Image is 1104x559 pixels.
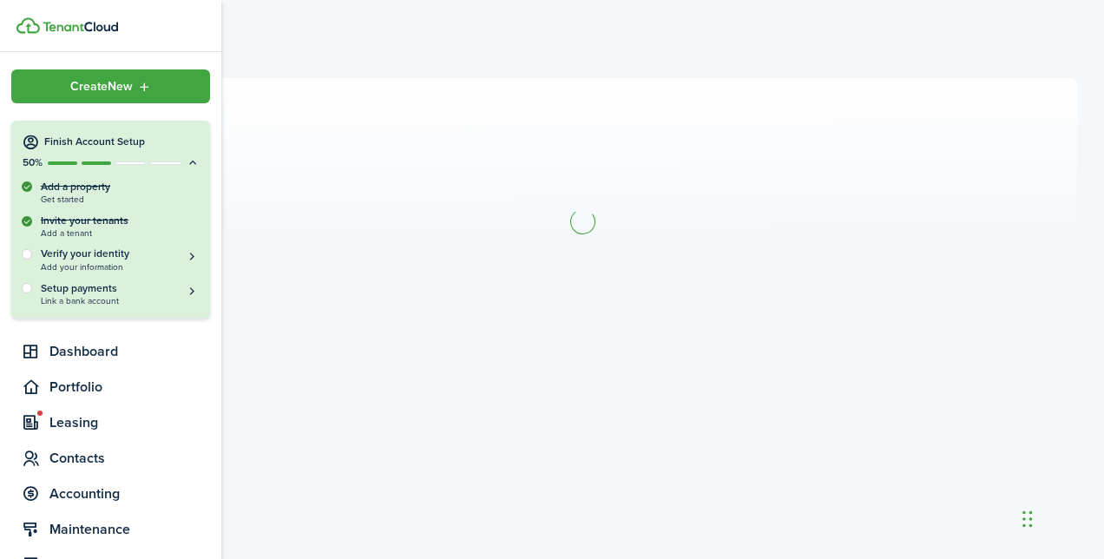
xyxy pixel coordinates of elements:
[41,280,200,296] h5: Setup payments
[49,412,210,433] span: Leasing
[41,247,200,261] h5: Verify your identity
[11,121,210,170] button: Finish Account Setup50%
[16,17,40,34] img: TenantCloud
[22,155,43,170] p: 50%
[11,179,210,319] div: Finish Account Setup50%
[43,22,118,32] img: TenantCloud
[44,135,200,149] h4: Finish Account Setup
[49,341,210,362] span: Dashboard
[11,69,210,103] button: Open menu
[41,280,200,306] a: Setup paymentsLink a bank account
[49,377,210,398] span: Portfolio
[41,296,200,306] span: Link a bank account
[49,483,210,504] span: Accounting
[70,81,133,93] span: Create New
[568,207,598,237] img: Loading
[1022,493,1033,545] div: Drag
[815,372,1104,559] iframe: Chat Widget
[49,448,210,469] span: Contacts
[41,247,200,272] button: Verify your identityAdd your information
[41,262,200,272] span: Add your information
[49,519,210,540] span: Maintenance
